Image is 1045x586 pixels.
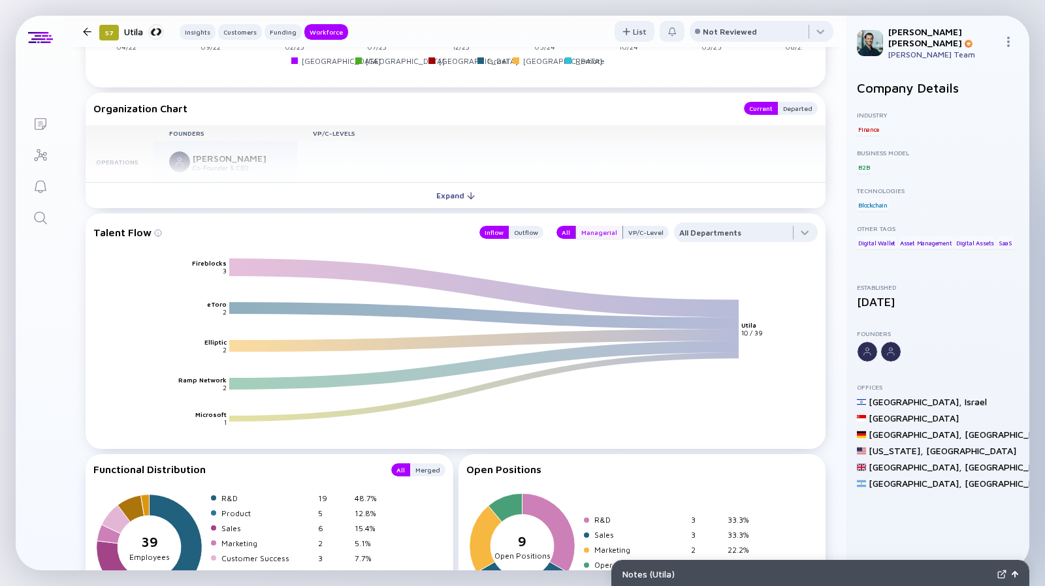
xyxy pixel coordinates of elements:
div: [GEOGRAPHIC_DATA] , [869,429,962,440]
div: Technologies [857,187,1019,194]
text: 2 [223,308,227,316]
div: 3 [691,530,722,540]
img: Germany Flag [857,430,866,439]
div: Operations [221,568,313,578]
div: [GEOGRAPHIC_DATA] [869,412,959,424]
a: Search [16,201,65,232]
a: Reminders [16,170,65,201]
div: [GEOGRAPHIC_DATA] , [869,478,962,489]
div: 7.7% [355,553,386,563]
div: Managerial [576,226,622,239]
button: All [556,226,575,239]
div: 22.2% [728,545,759,555]
div: 19 [318,493,349,503]
button: Inflow [479,226,509,239]
div: Offices [857,383,1019,391]
h2: Company Details [857,80,1019,95]
text: 10 / 39 [741,329,763,337]
div: 33.3% [728,515,759,525]
button: Merged [410,463,445,476]
div: Asset Management [899,236,954,249]
div: Israel [965,396,987,407]
button: All [391,463,410,476]
text: 2 [223,346,227,354]
div: [GEOGRAPHIC_DATA] , [869,461,962,472]
img: United States Flag [857,446,866,455]
div: Industry [857,111,1019,119]
div: SaaS [997,236,1014,249]
text: 1 [224,418,227,426]
text: 2 [223,384,227,392]
div: R&D [221,493,313,503]
div: Founders [857,330,1019,337]
div: Digital Wallet [857,236,897,249]
div: Open Positions [466,463,818,475]
div: Business Model [857,149,1019,157]
div: Finance [857,123,880,136]
div: Workforce [304,25,348,39]
button: List [615,21,654,42]
button: Departed [778,102,818,115]
div: Blockchain [857,198,889,211]
div: [DATE] [857,295,1019,309]
img: Open Notes [1012,571,1018,578]
div: Funding [265,25,302,39]
img: Hector Profile Picture [857,30,883,56]
img: Menu [1003,37,1014,47]
tspan: 39 [141,534,158,550]
div: [GEOGRAPHIC_DATA] , [869,396,962,407]
div: Talent Flow [93,223,466,242]
a: Lists [16,107,65,138]
div: 7.7% [355,568,386,578]
text: Microsoft [195,410,227,418]
div: Organization Chart [93,102,731,115]
div: 33.3% [728,530,759,540]
div: Sales [594,530,686,540]
tspan: 02/23 [285,43,304,52]
button: VP/C-Level [623,226,669,239]
img: Israel Flag [857,397,866,407]
div: Product [221,508,313,518]
tspan: 08/25 [785,43,806,52]
text: Ramp Network [178,376,227,384]
tspan: Open Positions [494,551,550,561]
button: Workforce [304,24,348,40]
tspan: 09/22 [201,43,221,52]
text: eToro [207,300,227,308]
div: Customer Success [221,553,313,563]
button: Expand [86,182,826,208]
div: 57 [99,25,119,40]
div: Expand [428,185,483,206]
text: Elliptic [204,338,227,346]
text: Utila [741,321,756,329]
tspan: 03/25 [701,43,722,52]
div: Customers [218,25,262,39]
div: Marketing [221,538,313,548]
text: 3 [223,267,227,275]
div: 5 [318,508,349,518]
div: [US_STATE] , [869,445,924,456]
div: 15.4% [355,523,386,533]
img: United Kingdom Flag [857,463,866,472]
img: Expand Notes [997,570,1006,579]
div: Insights [180,25,216,39]
div: [PERSON_NAME] Team [888,50,998,59]
tspan: 07/23 [367,43,387,52]
img: Singapore Flag [857,414,866,423]
div: 3 [318,553,349,563]
tspan: 10/24 [619,43,638,52]
div: 12.8% [355,508,386,518]
div: Outflow [509,226,543,239]
tspan: Employees [129,552,170,562]
div: Other Tags [857,224,1019,232]
div: Operations [594,560,686,570]
div: 2 [691,545,722,555]
div: 5.1% [355,538,386,548]
div: [PERSON_NAME] [PERSON_NAME] [888,26,998,48]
